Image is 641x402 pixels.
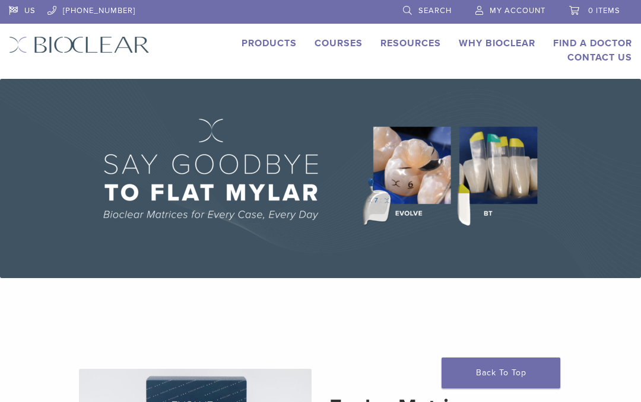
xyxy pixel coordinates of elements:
a: Back To Top [442,358,560,388]
a: Why Bioclear [459,37,535,49]
span: 0 items [588,6,620,15]
a: Products [242,37,297,49]
a: Contact Us [567,52,632,63]
a: Find A Doctor [553,37,632,49]
span: Search [418,6,452,15]
a: Courses [315,37,363,49]
img: Bioclear [9,36,150,53]
span: My Account [490,6,545,15]
a: Resources [380,37,441,49]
